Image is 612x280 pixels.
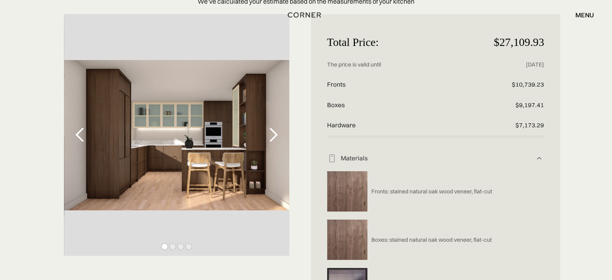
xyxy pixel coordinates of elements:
[327,30,472,55] p: Total Price:
[162,244,167,249] div: Show slide 1 of 4
[575,12,594,18] div: menu
[472,30,544,55] p: $27,109.93
[371,236,492,244] p: Boxes: stained natural oak wood veneer, flat-cut
[472,95,544,116] p: $9,197.41
[371,188,492,195] p: Fronts: stained natural oak wood veneer, flat-cut
[285,10,327,20] a: home
[327,95,472,116] p: Boxes
[327,75,472,95] p: Fronts
[327,115,472,136] p: Hardware
[170,244,175,249] div: Show slide 2 of 4
[472,55,544,75] p: [DATE]
[337,154,535,163] div: Materials
[367,236,492,244] a: Boxes: stained natural oak wood veneer, flat-cut
[472,75,544,95] p: $10,739.23
[567,8,594,22] div: menu
[64,14,96,256] div: previous slide
[64,14,289,256] div: 1 of 4
[257,14,289,256] div: next slide
[472,115,544,136] p: $7,173.29
[327,55,472,75] p: The price is valid until
[178,244,183,249] div: Show slide 3 of 4
[367,188,492,195] a: Fronts: stained natural oak wood veneer, flat-cut
[186,244,192,249] div: Show slide 4 of 4
[64,14,289,256] div: carousel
